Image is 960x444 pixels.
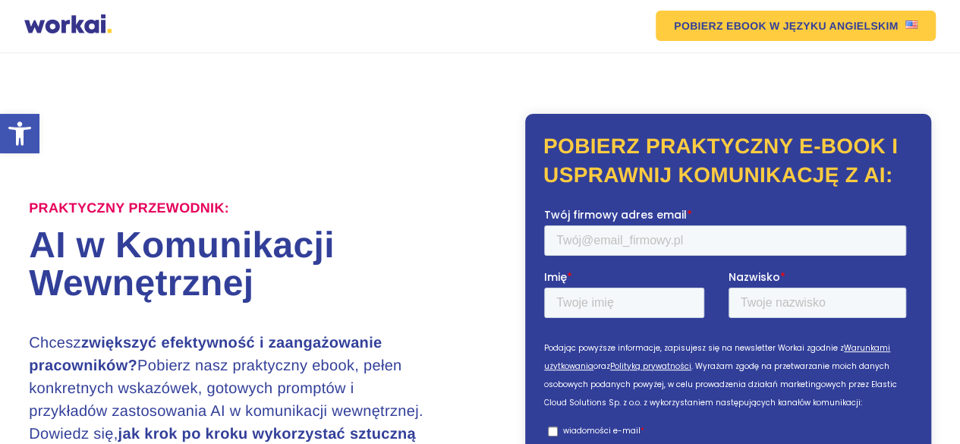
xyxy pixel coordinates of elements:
a: POBIERZ EBOOKW JĘZYKU ANGIELSKIMUS flag [656,11,936,41]
label: Praktyczny przewodnik: [29,200,229,217]
img: US flag [905,20,918,29]
h1: AI w Komunikacji Wewnętrznej [29,227,480,303]
em: POBIERZ EBOOK [674,20,766,31]
h2: Pobierz praktyczny e-book i usprawnij komunikację z AI: [543,132,913,190]
strong: zwiększyć efektywność i zaangażowanie pracowników? [29,335,382,374]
